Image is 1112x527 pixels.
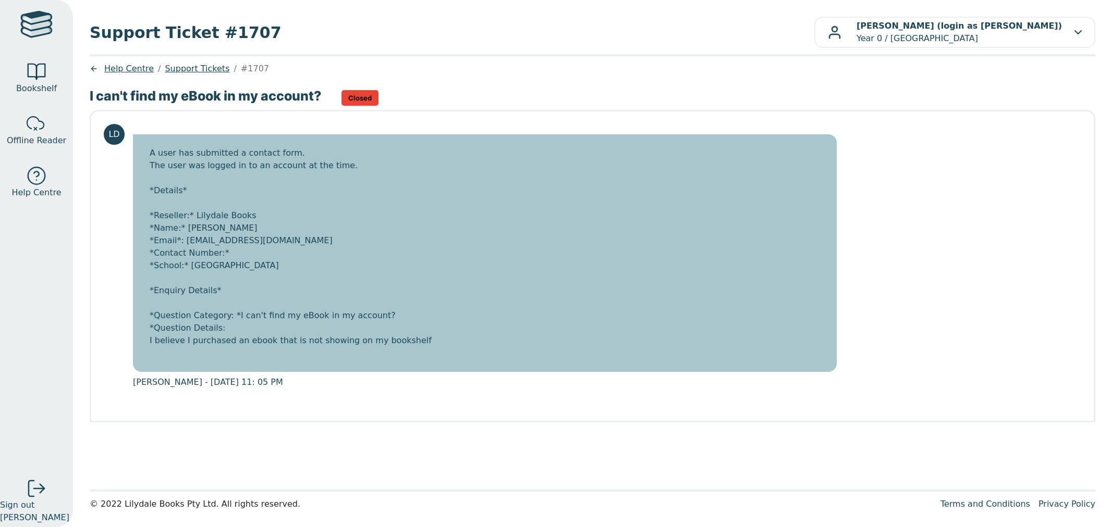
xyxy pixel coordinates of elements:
a: Terms and Conditions [940,499,1030,509]
span: Help Centre [11,186,61,199]
li: #1707 [229,62,269,75]
div: LD [104,124,125,145]
div: breadcrumb [90,62,1095,75]
p: Year 0 / [GEOGRAPHIC_DATA] [857,20,1062,45]
span: Offline Reader [7,134,66,147]
div: [PERSON_NAME] - [DATE] 11: 05 PM [125,372,837,388]
div: A user has submitted a contact form. The user was logged in to an account at the time. *Details* ... [133,134,837,372]
div: Closed [341,90,378,106]
a: Help Centre [104,64,154,73]
div: © 2022 Lilydale Books Pty Ltd. All rights reserved. [90,498,932,510]
a: Privacy Policy [1038,499,1095,509]
h3: I can't find my eBook in my account? [90,86,322,106]
b: [PERSON_NAME] (login as [PERSON_NAME]) [857,21,1062,31]
a: Support Tickets [165,64,229,73]
span: Support Ticket #1707 [90,21,814,44]
span: Bookshelf [16,82,57,95]
button: [PERSON_NAME] (login as [PERSON_NAME])Year 0 / [GEOGRAPHIC_DATA] [814,17,1095,48]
